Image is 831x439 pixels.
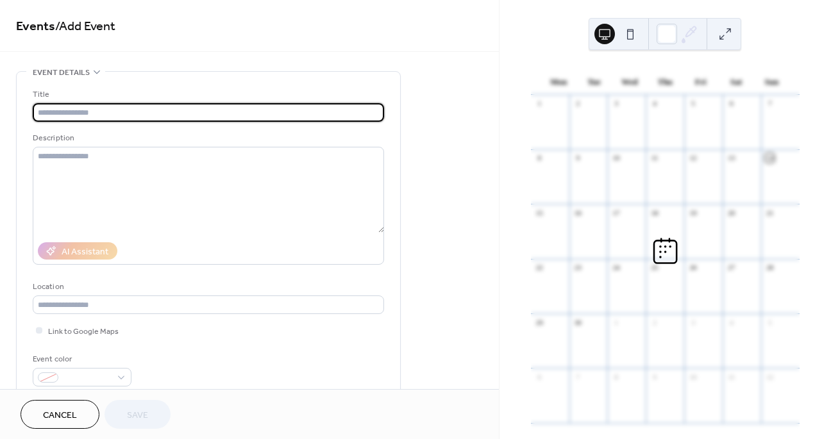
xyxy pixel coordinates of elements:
div: 20 [726,208,736,217]
div: 5 [688,99,698,108]
div: 18 [650,208,659,217]
div: 7 [765,99,775,108]
div: 10 [611,153,621,163]
div: 9 [573,153,583,163]
div: Fri [683,69,718,95]
div: 6 [535,372,544,381]
span: / Add Event [55,14,115,39]
div: 30 [573,317,583,327]
div: 1 [611,317,621,327]
div: Thu [648,69,683,95]
div: 1 [535,99,544,108]
div: 2 [650,317,659,327]
div: Wed [612,69,647,95]
div: 26 [688,263,698,272]
div: Title [33,88,382,101]
div: 29 [535,317,544,327]
div: 10 [688,372,698,381]
div: 14 [765,153,775,163]
div: 2 [573,99,583,108]
div: 19 [688,208,698,217]
div: 3 [611,99,621,108]
div: Mon [541,69,576,95]
div: 21 [765,208,775,217]
div: Tue [576,69,612,95]
div: 7 [573,372,583,381]
div: Event color [33,352,129,366]
span: Link to Google Maps [48,325,119,338]
div: Sat [718,69,753,95]
div: 11 [650,153,659,163]
div: 25 [650,263,659,272]
div: 23 [573,263,583,272]
div: 6 [726,99,736,108]
div: 27 [726,263,736,272]
div: 8 [535,153,544,163]
div: 24 [611,263,621,272]
span: Event details [33,66,90,79]
span: Cancel [43,409,77,422]
div: 28 [765,263,775,272]
div: Description [33,131,382,145]
div: 12 [765,372,775,381]
div: 12 [688,153,698,163]
div: 3 [688,317,698,327]
div: Location [33,280,382,294]
div: 13 [726,153,736,163]
div: 9 [650,372,659,381]
div: 17 [611,208,621,217]
div: 4 [650,99,659,108]
div: 4 [726,317,736,327]
div: Sun [754,69,789,95]
div: 22 [535,263,544,272]
button: Cancel [21,400,99,429]
a: Events [16,14,55,39]
div: 11 [726,372,736,381]
div: 5 [765,317,775,327]
div: 8 [611,372,621,381]
div: 16 [573,208,583,217]
div: 15 [535,208,544,217]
